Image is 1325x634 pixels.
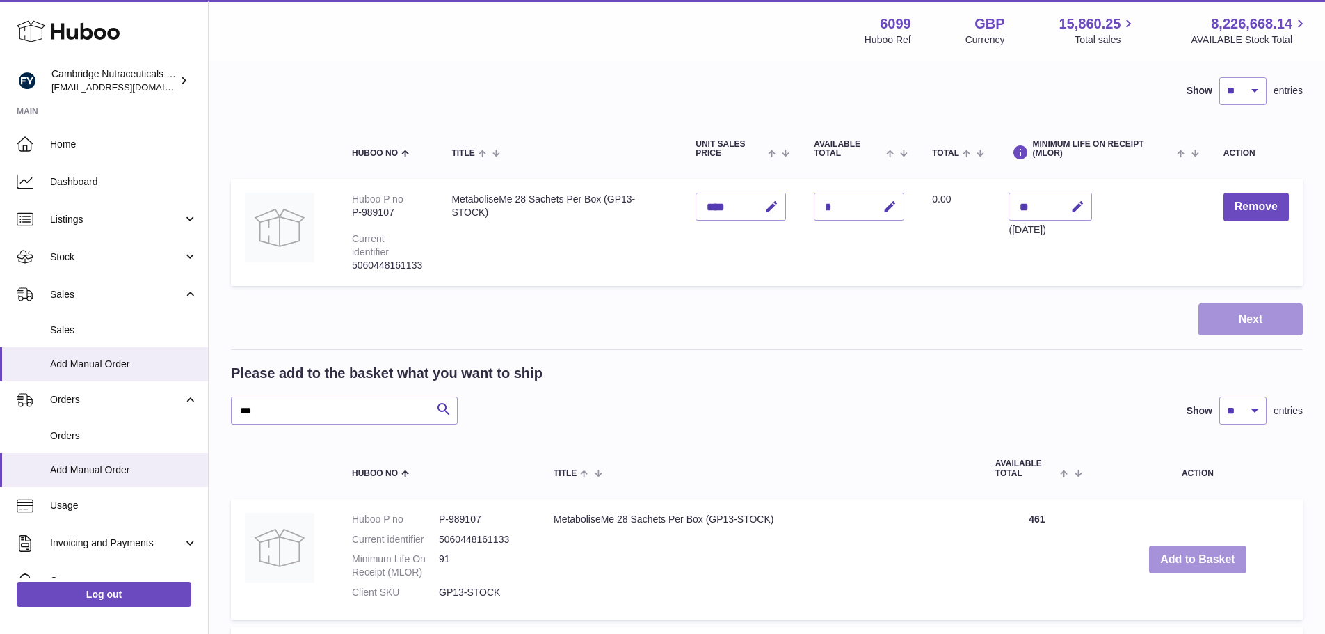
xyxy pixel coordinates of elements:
[540,499,981,620] td: MetaboliseMe 28 Sachets Per Box (GP13-STOCK)
[439,513,526,526] dd: P-989107
[437,179,682,285] td: MetaboliseMe 28 Sachets Per Box (GP13-STOCK)
[1191,33,1308,47] span: AVAILABLE Stock Total
[1274,84,1303,97] span: entries
[50,175,198,189] span: Dashboard
[352,149,398,158] span: Huboo no
[981,499,1093,620] td: 461
[231,364,543,383] h2: Please add to the basket what you want to ship
[51,68,177,94] div: Cambridge Nutraceuticals Ltd
[1223,149,1289,158] div: Action
[932,193,951,205] span: 0.00
[1149,546,1246,574] button: Add to Basket
[352,586,439,599] dt: Client SKU
[1009,223,1092,237] div: ([DATE])
[974,15,1004,33] strong: GBP
[1223,193,1289,221] button: Remove
[1274,404,1303,418] span: entries
[1059,15,1137,47] a: 15,860.25 Total sales
[50,213,183,226] span: Listings
[451,149,474,158] span: Title
[932,149,959,158] span: Total
[439,533,526,546] dd: 5060448161133
[880,15,911,33] strong: 6099
[245,513,314,583] img: MetaboliseMe 28 Sachets Per Box (GP13-STOCK)
[50,537,183,550] span: Invoicing and Payments
[995,459,1057,477] span: AVAILABLE Total
[1059,15,1121,33] span: 15,860.25
[352,513,439,526] dt: Huboo P no
[1211,15,1292,33] span: 8,226,668.14
[50,358,198,371] span: Add Manual Order
[1032,140,1173,158] span: Minimum Life On Receipt (MLOR)
[1075,33,1137,47] span: Total sales
[1187,404,1212,418] label: Show
[50,324,198,337] span: Sales
[1093,445,1303,491] th: Action
[245,193,314,262] img: MetaboliseMe 28 Sachets Per Box (GP13-STOCK)
[50,429,198,443] span: Orders
[865,33,911,47] div: Huboo Ref
[50,463,198,477] span: Add Manual Order
[352,533,439,546] dt: Current identifier
[696,140,764,158] span: Unit Sales Price
[1187,84,1212,97] label: Show
[352,206,424,219] div: P-989107
[554,469,577,478] span: Title
[965,33,1005,47] div: Currency
[17,582,191,607] a: Log out
[50,138,198,151] span: Home
[352,553,439,579] dt: Minimum Life On Receipt (MLOR)
[50,499,198,512] span: Usage
[1198,303,1303,336] button: Next
[17,70,38,91] img: huboo@camnutra.com
[50,574,198,587] span: Cases
[50,393,183,406] span: Orders
[352,193,403,205] div: Huboo P no
[352,469,398,478] span: Huboo no
[439,553,526,579] dd: 91
[1191,15,1308,47] a: 8,226,668.14 AVAILABLE Stock Total
[50,288,183,301] span: Sales
[814,140,883,158] span: AVAILABLE Total
[439,586,526,599] dd: GP13-STOCK
[50,251,183,264] span: Stock
[352,233,389,257] div: Current identifier
[352,259,424,272] div: 5060448161133
[51,81,204,93] span: [EMAIL_ADDRESS][DOMAIN_NAME]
